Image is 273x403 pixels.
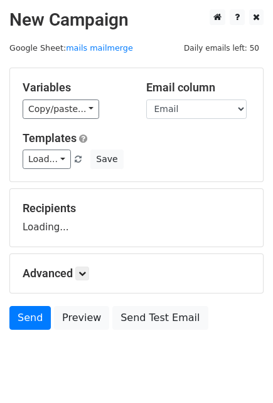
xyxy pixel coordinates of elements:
[66,43,133,53] a: mails mailmerge
[179,41,264,55] span: Daily emails left: 50
[9,43,133,53] small: Google Sheet:
[23,99,99,119] a: Copy/paste...
[23,201,250,215] h5: Recipients
[9,306,51,330] a: Send
[112,306,208,330] a: Send Test Email
[179,43,264,53] a: Daily emails left: 50
[23,201,250,234] div: Loading...
[23,131,77,145] a: Templates
[23,81,127,94] h5: Variables
[23,267,250,280] h5: Advanced
[54,306,109,330] a: Preview
[146,81,251,94] h5: Email column
[9,9,264,31] h2: New Campaign
[90,150,123,169] button: Save
[23,150,71,169] a: Load...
